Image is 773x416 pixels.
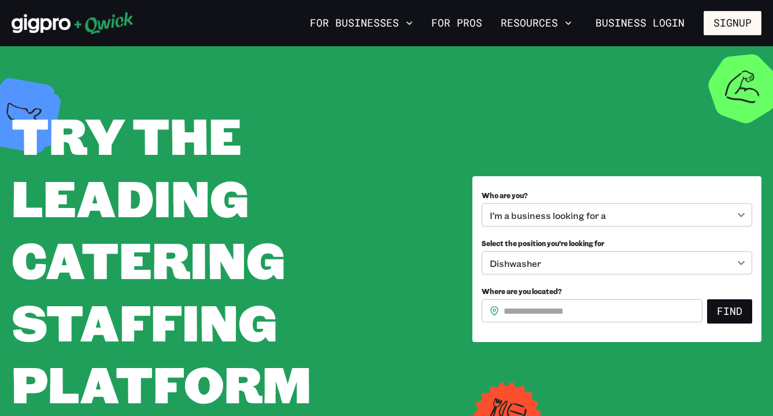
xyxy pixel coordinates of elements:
[704,11,761,35] button: Signup
[305,13,417,33] button: For Businesses
[482,191,528,200] span: Who are you?
[482,239,604,248] span: Select the position you’re looking for
[427,13,487,33] a: For Pros
[482,203,752,226] div: I’m a business looking for a
[586,11,694,35] a: Business Login
[496,13,576,33] button: Resources
[482,287,562,296] span: Where are you located?
[707,299,752,324] button: Find
[482,251,752,274] div: Dishwasher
